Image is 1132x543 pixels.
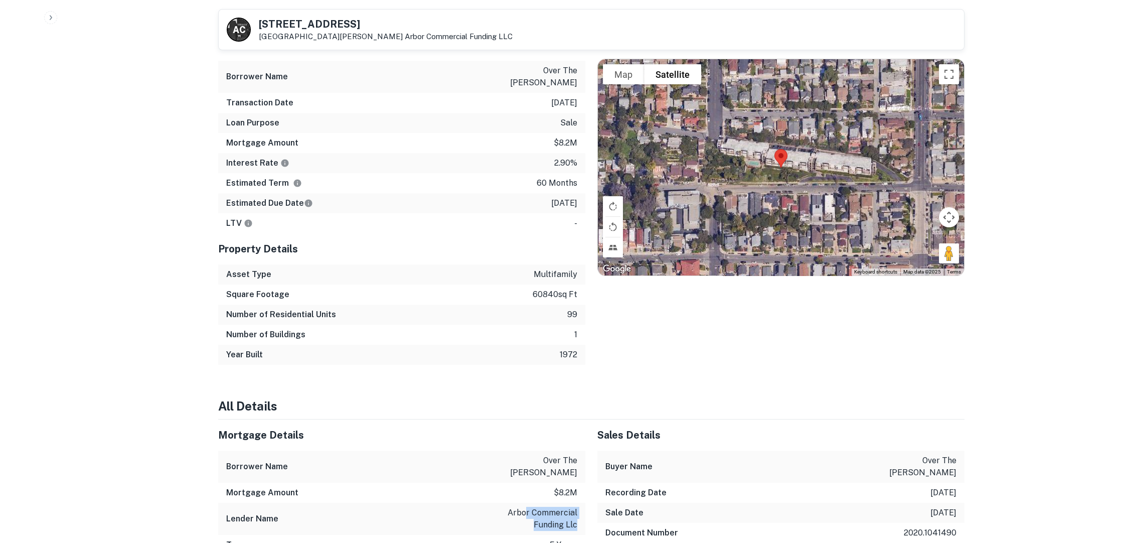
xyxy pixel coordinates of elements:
p: 2.90% [554,157,577,169]
p: [DATE] [551,97,577,109]
a: Open this area in Google Maps (opens a new window) [600,262,633,276]
p: 60840 sq ft [533,289,577,301]
h6: LTV [226,217,253,229]
h6: Estimated Term [226,177,302,189]
p: arbor commercial funding llc [487,507,577,531]
button: Keyboard shortcuts [854,268,897,276]
button: Toggle fullscreen view [939,64,959,84]
img: Google [600,262,633,276]
h5: Mortgage Details [218,428,585,443]
p: A C [233,23,245,37]
p: 2020.1041490 [904,527,956,539]
h6: Loan Purpose [226,117,279,129]
button: Map camera controls [939,207,959,227]
svg: LTVs displayed on the website are for informational purposes only and may be reported incorrectly... [244,219,253,228]
p: over the [PERSON_NAME] [487,455,577,479]
svg: The interest rates displayed on the website are for informational purposes only and may be report... [280,159,289,168]
h6: Estimated Due Date [226,197,313,209]
p: [DATE] [930,507,956,519]
h6: Interest Rate [226,157,289,169]
h5: Property Details [218,241,585,256]
h6: Borrower Name [226,71,288,83]
h6: Lender Name [226,513,278,525]
h4: All Details [218,397,964,415]
p: 1972 [560,349,577,361]
svg: Term is based on a standard schedule for this type of loan. [293,179,302,188]
p: [DATE] [930,487,956,499]
h6: Document Number [605,527,678,539]
button: Rotate map clockwise [603,196,623,216]
button: Show satellite imagery [644,64,701,84]
a: Arbor Commercial Funding LLC [405,32,513,41]
h5: [STREET_ADDRESS] [259,19,513,29]
p: $8.2m [554,487,577,499]
h6: Mortgage Amount [226,137,298,149]
h4: Summary [218,7,964,25]
h6: Mortgage Amount [226,487,298,499]
h6: Square Footage [226,289,289,301]
h6: Recording Date [605,487,667,499]
button: Drag Pegman onto the map to open Street View [939,243,959,263]
p: [GEOGRAPHIC_DATA][PERSON_NAME] [259,32,513,41]
h6: Sale Date [605,507,643,519]
h6: Year Built [226,349,263,361]
a: Terms [947,269,961,275]
button: Show street map [603,64,644,84]
p: over the [PERSON_NAME] [866,455,956,479]
h6: Borrower Name [226,461,288,473]
button: Rotate map counterclockwise [603,217,623,237]
h6: Asset Type [226,268,271,281]
p: [DATE] [551,197,577,209]
p: 99 [567,309,577,321]
p: - [574,217,577,229]
h5: Sales Details [597,428,964,443]
p: 1 [574,329,577,341]
button: Tilt map [603,237,623,257]
h6: Buyer Name [605,461,653,473]
span: Map data ©2025 [903,269,941,275]
p: sale [560,117,577,129]
p: over the [PERSON_NAME] [487,65,577,89]
p: $8.2m [554,137,577,149]
h6: Number of Buildings [226,329,305,341]
h6: Transaction Date [226,97,293,109]
iframe: Chat Widget [1082,463,1132,511]
h6: Number of Residential Units [226,309,336,321]
svg: Estimate is based on a standard schedule for this type of loan. [304,199,313,208]
p: multifamily [534,268,577,281]
p: 60 months [537,177,577,189]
